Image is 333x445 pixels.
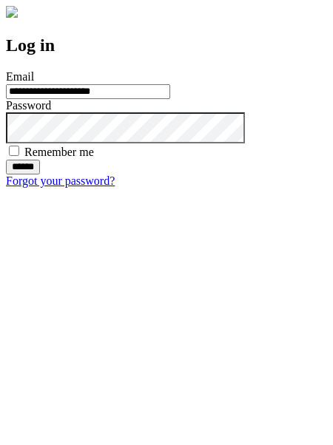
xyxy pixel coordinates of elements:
[6,70,34,83] label: Email
[6,6,18,18] img: logo-4e3dc11c47720685a147b03b5a06dd966a58ff35d612b21f08c02c0306f2b779.png
[6,35,327,55] h2: Log in
[6,99,51,112] label: Password
[6,174,115,187] a: Forgot your password?
[24,146,94,158] label: Remember me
